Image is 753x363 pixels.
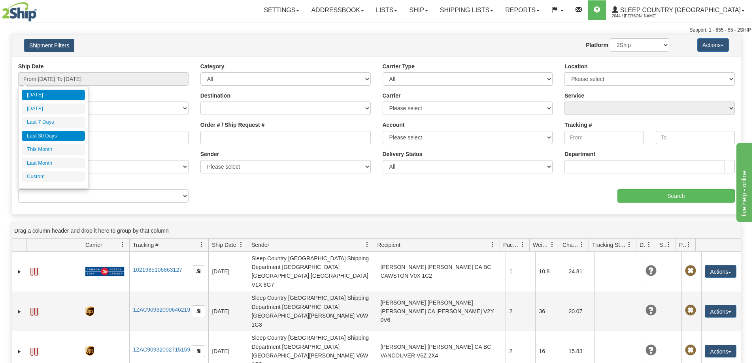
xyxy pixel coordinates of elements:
span: Shipment Issues [659,241,666,249]
label: Account [383,121,405,129]
a: 1ZAC90932002715159 [133,346,190,353]
a: Recipient filter column settings [486,238,500,251]
a: 1021985106863127 [133,267,182,273]
a: Shipping lists [434,0,499,20]
input: To [656,131,735,144]
span: Weight [533,241,549,249]
a: Expand [15,348,23,355]
a: Addressbook [305,0,370,20]
a: Tracking # filter column settings [195,238,208,251]
span: Sender [251,241,269,249]
span: Carrier [85,241,102,249]
a: Carrier filter column settings [116,238,129,251]
a: Pickup Status filter column settings [682,238,695,251]
li: This Month [22,144,85,155]
a: 1ZAC90932000646219 [133,307,190,313]
a: Weight filter column settings [545,238,559,251]
label: Ship Date [18,62,44,70]
td: [PERSON_NAME] [PERSON_NAME] CA BC CAWSTON V0X 1C2 [377,252,506,292]
a: Settings [258,0,305,20]
img: 20 - Canada Post [85,267,124,276]
button: Copy to clipboard [192,265,205,277]
button: Actions [705,345,736,357]
span: Pickup Not Assigned [685,345,696,356]
td: [PERSON_NAME] [PERSON_NAME] [PERSON_NAME] CA [PERSON_NAME] V2Y 0V6 [377,292,506,331]
td: Sleep Country [GEOGRAPHIC_DATA] Shipping Department [GEOGRAPHIC_DATA] [GEOGRAPHIC_DATA] [GEOGRAPH... [248,252,377,292]
label: Department [564,150,595,158]
span: Sleep Country [GEOGRAPHIC_DATA] [618,7,741,13]
img: 8 - UPS [85,307,94,316]
a: Sender filter column settings [360,238,374,251]
span: 2044 / [PERSON_NAME] [612,12,671,20]
li: Last 7 Days [22,117,85,128]
td: 20.07 [565,292,594,331]
label: Carrier Type [383,62,415,70]
a: Expand [15,308,23,316]
label: Order # / Ship Request # [200,121,265,129]
iframe: chat widget [735,141,752,222]
a: Charge filter column settings [575,238,589,251]
input: Search [617,189,735,203]
img: logo2044.jpg [2,2,37,22]
input: From [564,131,644,144]
span: Charge [562,241,579,249]
div: Support: 1 - 855 - 55 - 2SHIP [2,27,751,34]
span: Pickup Status [679,241,686,249]
span: Unknown [645,305,657,316]
span: Unknown [645,345,657,356]
a: Delivery Status filter column settings [642,238,656,251]
li: [DATE] [22,90,85,100]
a: Tracking Status filter column settings [623,238,636,251]
a: Ship [403,0,434,20]
button: Actions [697,38,729,52]
td: 36 [535,292,565,331]
label: Sender [200,150,219,158]
a: Lists [370,0,403,20]
label: Platform [586,41,608,49]
td: [DATE] [208,292,248,331]
label: Destination [200,92,230,100]
button: Actions [705,265,736,278]
a: Label [30,344,38,357]
a: Ship Date filter column settings [234,238,248,251]
a: Expand [15,268,23,276]
td: 1 [506,252,535,292]
label: Tracking # [564,121,592,129]
a: Packages filter column settings [516,238,529,251]
span: Ship Date [212,241,236,249]
div: grid grouping header [12,223,741,239]
li: Custom [22,171,85,182]
td: 10.8 [535,252,565,292]
span: Delivery Status [640,241,646,249]
span: Tracking # [133,241,159,249]
button: Copy to clipboard [192,345,205,357]
a: Label [30,305,38,317]
span: Recipient [377,241,400,249]
span: Packages [503,241,520,249]
a: Shipment Issues filter column settings [662,238,676,251]
li: Last Month [22,158,85,169]
label: Delivery Status [383,150,423,158]
span: Unknown [645,265,657,276]
button: Copy to clipboard [192,305,205,317]
label: Category [200,62,225,70]
button: Shipment Filters [24,39,74,52]
td: Sleep Country [GEOGRAPHIC_DATA] Shipping Department [GEOGRAPHIC_DATA] [GEOGRAPHIC_DATA][PERSON_NA... [248,292,377,331]
label: Carrier [383,92,401,100]
li: [DATE] [22,103,85,114]
a: Reports [499,0,545,20]
td: 2 [506,292,535,331]
a: Label [30,265,38,277]
span: Tracking Status [592,241,627,249]
a: Sleep Country [GEOGRAPHIC_DATA] 2044 / [PERSON_NAME] [606,0,751,20]
label: Location [564,62,587,70]
div: live help - online [6,5,73,14]
label: Service [564,92,584,100]
td: [DATE] [208,252,248,292]
span: Pickup Not Assigned [685,305,696,316]
img: 8 - UPS [85,346,94,356]
span: Pickup Not Assigned [685,265,696,276]
button: Actions [705,305,736,318]
td: 24.81 [565,252,594,292]
li: Last 30 Days [22,131,85,141]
